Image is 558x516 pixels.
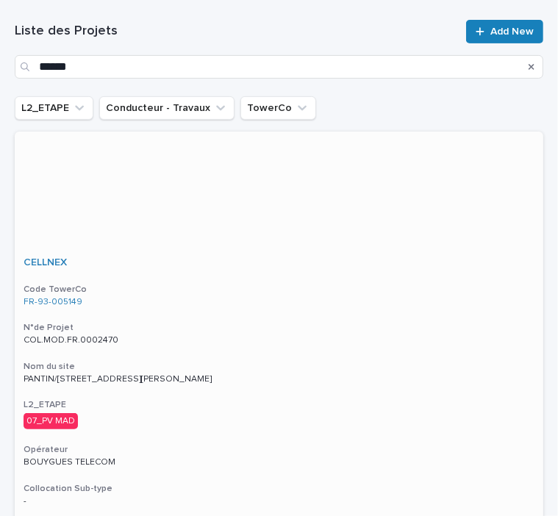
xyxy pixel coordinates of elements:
[24,413,78,429] div: 07_PV MAD
[99,96,235,120] button: Conducteur - Travaux
[24,284,534,295] h3: Code TowerCo
[24,496,534,506] p: -
[24,257,67,269] a: CELLNEX
[24,457,534,467] p: BOUYGUES TELECOM
[24,297,82,307] a: FR-93-005149
[24,444,534,456] h3: Opérateur
[15,96,93,120] button: L2_ETAPE
[24,371,215,384] p: PANTIN/[STREET_ADDRESS][PERSON_NAME]
[24,361,534,373] h3: Nom du site
[15,55,543,79] input: Search
[24,332,121,345] p: COL.MOD.FR.0002470
[24,322,534,334] h3: N°de Projet
[466,20,543,43] a: Add New
[15,23,457,40] h1: Liste des Projets
[240,96,316,120] button: TowerCo
[24,483,534,495] h3: Collocation Sub-type
[490,26,534,37] span: Add New
[24,399,534,411] h3: L2_ETAPE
